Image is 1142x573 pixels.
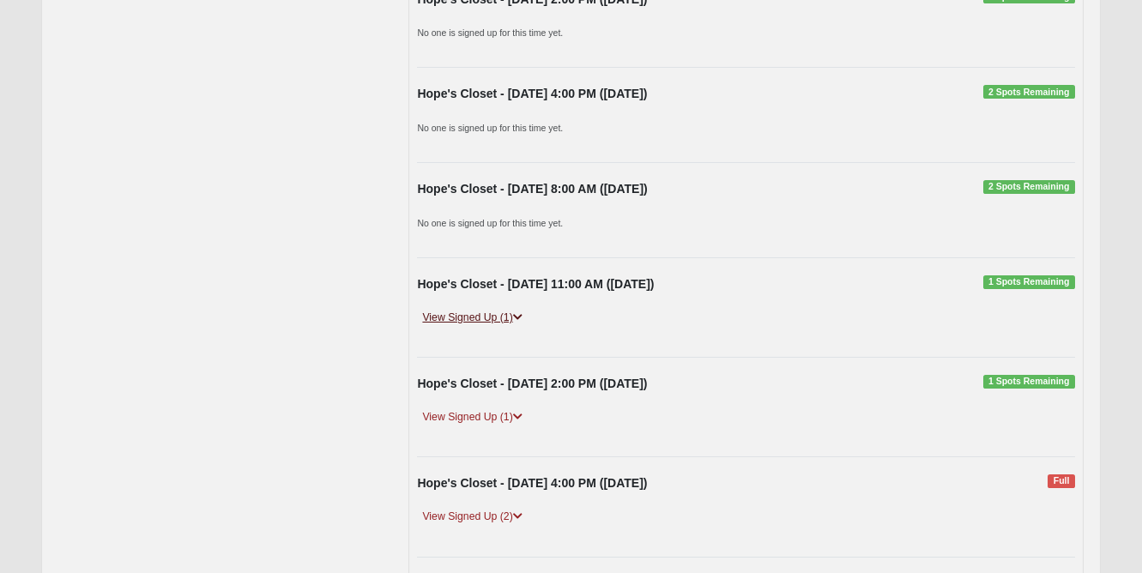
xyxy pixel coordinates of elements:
[1048,474,1074,488] span: Full
[417,27,563,38] small: No one is signed up for this time yet.
[417,87,647,100] strong: Hope's Closet - [DATE] 4:00 PM ([DATE])
[983,375,1075,389] span: 1 Spots Remaining
[417,277,654,291] strong: Hope's Closet - [DATE] 11:00 AM ([DATE])
[417,476,647,490] strong: Hope's Closet - [DATE] 4:00 PM ([DATE])
[983,180,1075,194] span: 2 Spots Remaining
[417,309,527,327] a: View Signed Up (1)
[417,182,647,196] strong: Hope's Closet - [DATE] 8:00 AM ([DATE])
[417,408,527,426] a: View Signed Up (1)
[983,85,1075,99] span: 2 Spots Remaining
[417,218,563,228] small: No one is signed up for this time yet.
[417,508,527,526] a: View Signed Up (2)
[417,123,563,133] small: No one is signed up for this time yet.
[417,377,647,390] strong: Hope's Closet - [DATE] 2:00 PM ([DATE])
[983,275,1075,289] span: 1 Spots Remaining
